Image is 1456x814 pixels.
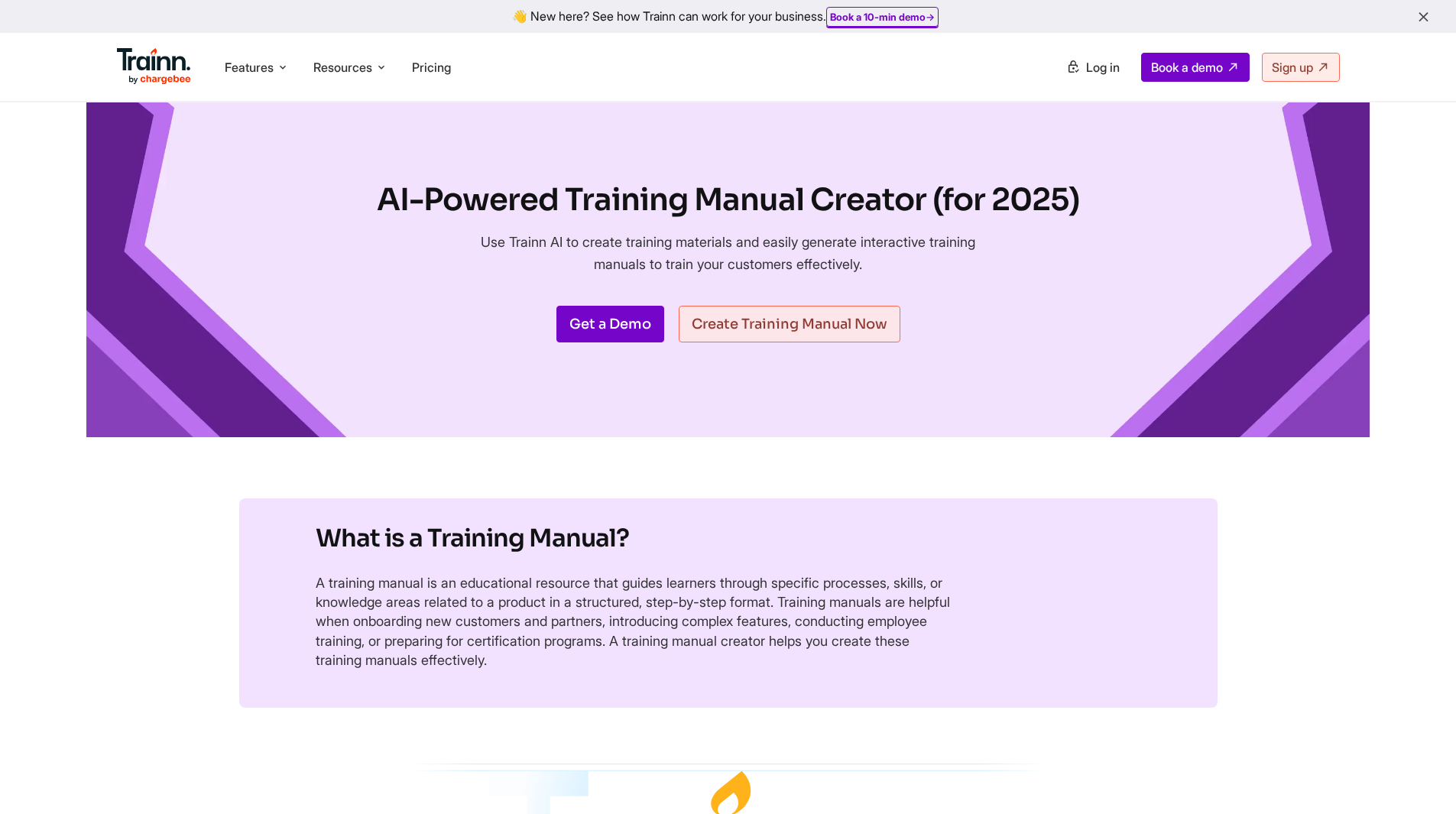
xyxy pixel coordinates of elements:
span: Sign up [1272,60,1313,75]
a: Sign up [1262,53,1340,82]
img: Trainn Logo [117,48,192,85]
a: Pricing [412,60,451,75]
a: Log in [1057,54,1129,81]
span: Features [225,59,274,76]
h1: AI-Powered Training Manual Creator (for 2025) [377,179,1079,222]
p: Use Trainn AI to create training materials and easily generate interactive training manuals to tr... [472,231,984,275]
p: A training manual is an educational resource that guides learners through specific processes, ski... [316,573,958,670]
span: Log in [1086,60,1120,75]
h2: What is a Training Manual? [316,523,1141,555]
span: Book a demo [1151,60,1223,75]
b: Book a 10-min demo [830,11,926,23]
span: Resources [313,59,372,76]
a: Get a Demo [556,306,664,342]
a: Book a demo [1141,53,1250,82]
a: Book a 10-min demo→ [830,11,935,23]
div: 👋 New here? See how Trainn can work for your business. [9,9,1447,24]
a: Create Training Manual Now [679,306,900,342]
